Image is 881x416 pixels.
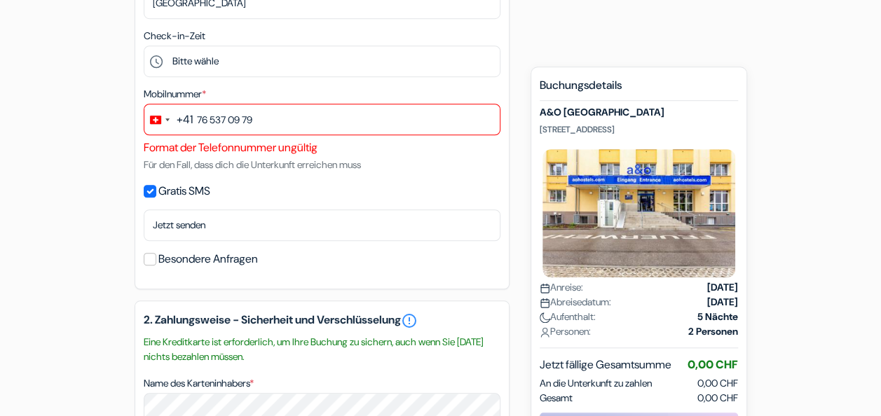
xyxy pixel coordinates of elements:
strong: 5 Nächte [697,310,738,324]
a: error_outline [401,312,418,329]
small: Für den Fall, dass dich die Unterkunft erreichen muss [144,158,361,171]
label: Mobilnummer [144,87,206,102]
span: Abreisedatum: [540,295,611,310]
div: +41 [177,111,193,128]
label: Name des Karteninhabers [144,376,254,391]
span: 0,00 CHF [688,357,738,372]
span: Personen: [540,324,591,339]
strong: [DATE] [707,295,738,310]
span: Gesamt [540,391,573,405]
p: [STREET_ADDRESS] [540,124,738,135]
button: Change country, selected Switzerland (+41) [144,104,193,134]
img: calendar.svg [540,298,550,308]
img: user_icon.svg [540,327,550,338]
img: calendar.svg [540,283,550,293]
label: Besondere Anfragen [158,249,258,269]
h5: 2. Zahlungsweise - Sicherheit und Verschlüsselung [144,312,500,329]
label: Check-in-Zeit [144,29,205,43]
span: Aufenthalt: [540,310,596,324]
label: Gratis SMS [158,181,210,201]
span: 0,00 CHF [697,377,738,389]
strong: 2 Personen [688,324,738,339]
h5: A&O [GEOGRAPHIC_DATA] [540,106,738,118]
span: 0,00 CHF [697,391,738,405]
span: An die Unterkunft zu zahlen [540,376,652,391]
strong: [DATE] [707,280,738,295]
span: Jetzt fällige Gesamtsumme [540,356,671,373]
small: Eine Kreditkarte ist erforderlich, um Ihre Buchung zu sichern, auch wenn Sie [DATE] nichts bezahl... [144,335,500,364]
h5: Buchungsdetails [540,78,738,101]
span: Anreise: [540,280,583,295]
img: moon.svg [540,312,550,323]
div: Format der Telefonnummer ungültig [144,139,500,156]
